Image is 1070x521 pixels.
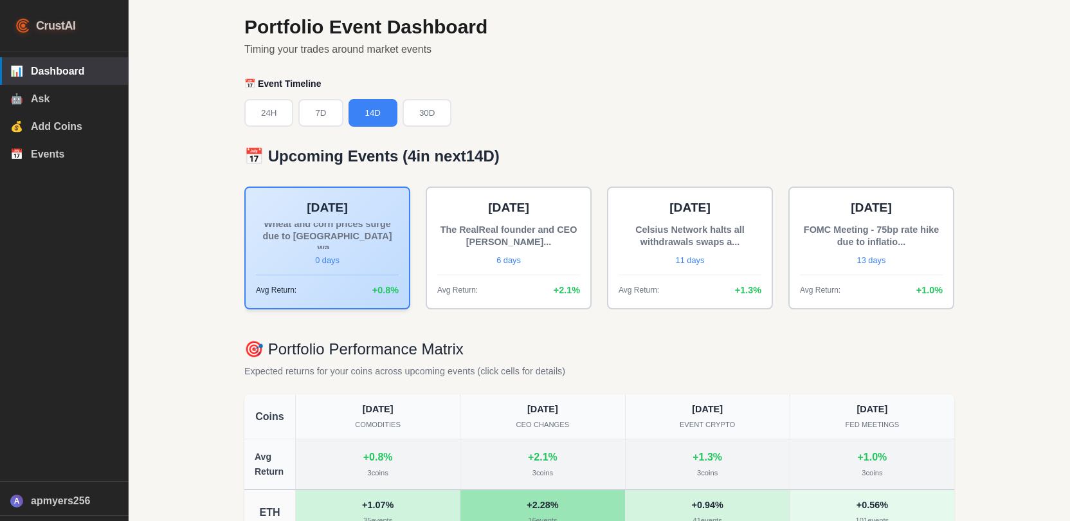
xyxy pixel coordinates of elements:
[31,149,118,160] span: Events
[798,402,947,417] div: [DATE]
[619,198,761,218] div: [DATE]
[363,449,393,466] div: + 0.8 %
[619,223,761,249] div: Celsius Network halts all withdrawals swaps a...
[372,283,399,298] span: + 0.8 %
[437,223,580,249] div: The RealReal founder and CEO [PERSON_NAME]...
[244,78,954,89] h2: 📅 Event Timeline
[367,468,388,479] div: 3 coins
[916,283,943,298] span: + 1.0 %
[10,93,23,105] span: 🤖
[735,283,761,298] span: + 1.3 %
[468,498,617,513] div: + 2.28 %
[244,99,293,127] button: 24H
[468,402,617,417] div: [DATE]
[256,198,399,218] div: [DATE]
[10,148,23,160] span: 📅
[798,498,947,513] div: + 0.56 %
[31,495,118,507] span: apmyers256
[403,99,451,127] button: 30D
[304,419,452,431] div: COMODITIES
[31,121,118,133] span: Add Coins
[349,99,397,127] button: 14D
[256,254,399,267] div: 0 days
[633,402,782,417] div: [DATE]
[798,419,947,431] div: FED MEETINGS
[15,18,31,33] img: CrustAI
[10,65,23,77] span: 📊
[532,468,553,479] div: 3 coins
[468,419,617,431] div: CEO CHANGES
[31,66,118,77] span: Dashboard
[256,284,296,297] span: Avg Return:
[244,15,954,39] h1: Portfolio Event Dashboard
[619,284,659,297] span: Avg Return:
[256,223,399,249] div: Wheat and corn prices surge due to [GEOGRAPHIC_DATA] wa...
[10,495,23,507] div: A
[437,198,580,218] div: [DATE]
[437,284,478,297] span: Avg Return:
[857,449,887,466] div: + 1.0 %
[800,284,840,297] span: Avg Return:
[31,93,118,105] span: Ask
[800,223,943,249] div: FOMC Meeting - 75bp rate hike due to inflatio...
[800,254,943,267] div: 13 days
[528,449,558,466] div: + 2.1 %
[304,498,452,513] div: + 1.07 %
[437,254,580,267] div: 6 days
[697,468,718,479] div: 3 coins
[36,17,76,35] span: CrustAI
[244,394,296,439] div: Coins
[244,439,296,489] div: Avg Return
[693,449,722,466] div: + 1.3 %
[619,254,761,267] div: 11 days
[244,147,954,166] h3: 📅 Upcoming Events ( 4 in next 14D )
[800,198,943,218] div: [DATE]
[862,468,882,479] div: 3 coins
[298,99,343,127] button: 7D
[10,120,23,133] span: 💰
[554,283,580,298] span: + 2.1 %
[633,498,782,513] div: + 0.94 %
[244,364,954,379] p: Expected returns for your coins across upcoming events (click cells for details)
[633,419,782,431] div: EVENT CRYPTO
[244,340,954,359] h3: 🎯 Portfolio Performance Matrix
[244,41,954,58] p: Timing your trades around market events
[304,402,452,417] div: [DATE]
